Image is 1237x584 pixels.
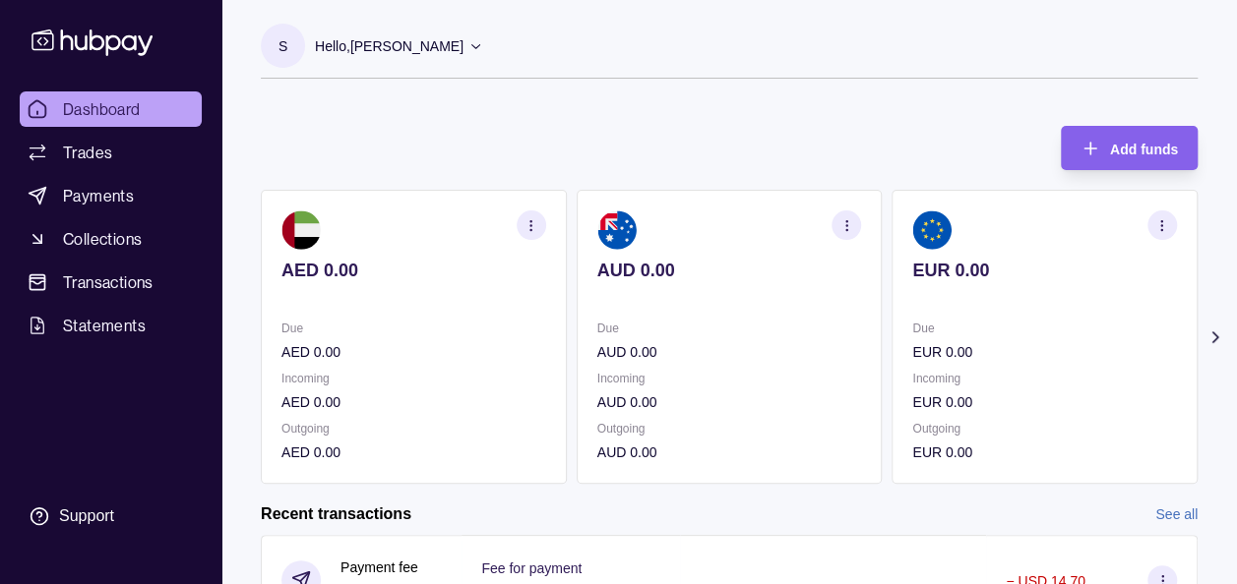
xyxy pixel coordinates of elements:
p: Outgoing [912,418,1177,439]
p: AUD 0.00 [597,260,862,281]
p: Fee for payment [481,560,582,576]
p: Outgoing [281,418,546,439]
p: EUR 0.00 [912,441,1177,463]
p: EUR 0.00 [912,260,1177,281]
p: Due [281,318,546,339]
p: EUR 0.00 [912,391,1177,413]
a: Collections [20,221,202,257]
p: AED 0.00 [281,391,546,413]
a: Support [20,496,202,537]
span: Collections [63,227,142,251]
p: Incoming [912,368,1177,389]
img: ae [281,210,321,250]
p: S [278,35,287,57]
img: au [597,210,637,250]
p: Due [912,318,1177,339]
button: Add funds [1061,126,1198,170]
div: Support [59,505,114,527]
p: AED 0.00 [281,341,546,363]
p: Outgoing [597,418,862,439]
a: Payments [20,178,202,213]
a: Trades [20,135,202,170]
p: EUR 0.00 [912,341,1177,363]
a: Dashboard [20,91,202,127]
h2: Recent transactions [261,503,411,525]
span: Dashboard [63,97,141,121]
p: Payment fee [340,556,418,578]
span: Add funds [1110,142,1178,157]
a: See all [1155,503,1198,525]
p: Incoming [281,368,546,389]
p: Due [597,318,862,339]
a: Statements [20,308,202,343]
p: AUD 0.00 [597,441,862,463]
p: AUD 0.00 [597,391,862,413]
p: AED 0.00 [281,260,546,281]
span: Payments [63,184,134,207]
p: Hello, [PERSON_NAME] [315,35,464,57]
p: AUD 0.00 [597,341,862,363]
span: Trades [63,141,112,164]
span: Statements [63,314,146,337]
a: Transactions [20,264,202,300]
img: eu [912,210,952,250]
p: Incoming [597,368,862,389]
p: AED 0.00 [281,441,546,463]
span: Transactions [63,270,154,294]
